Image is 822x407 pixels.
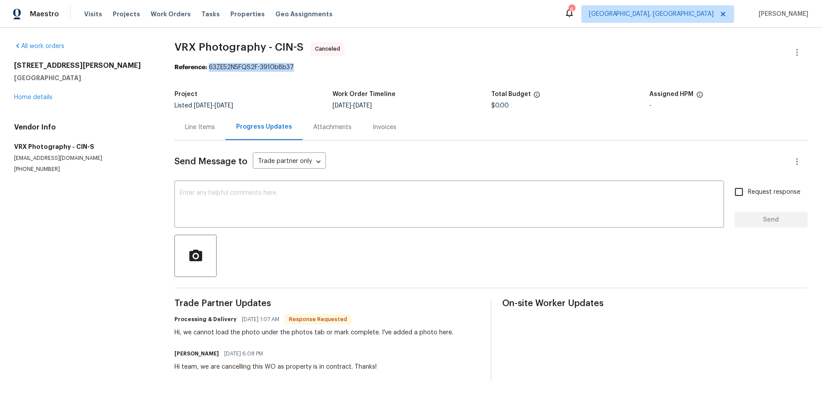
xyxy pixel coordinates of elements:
[185,123,215,132] div: Line Items
[113,10,140,18] span: Projects
[174,64,207,70] b: Reference:
[285,315,351,324] span: Response Requested
[14,94,52,100] a: Home details
[215,103,233,109] span: [DATE]
[174,103,233,109] span: Listed
[14,61,153,70] h2: [STREET_ADDRESS][PERSON_NAME]
[491,103,509,109] span: $0.00
[650,103,808,109] div: -
[174,91,197,97] h5: Project
[333,103,372,109] span: -
[569,5,575,14] div: 6
[354,103,372,109] span: [DATE]
[242,315,279,324] span: [DATE] 1:07 AM
[174,42,304,52] span: VRX Photography - CIN-S
[230,10,265,18] span: Properties
[14,123,153,132] h4: Vendor Info
[174,315,237,324] h6: Processing & Delivery
[253,155,326,169] div: Trade partner only
[491,91,531,97] h5: Total Budget
[755,10,809,18] span: [PERSON_NAME]
[313,123,352,132] div: Attachments
[696,91,704,103] span: The hpm assigned to this work order.
[14,74,153,82] h5: [GEOGRAPHIC_DATA]
[174,157,248,166] span: Send Message to
[174,299,480,308] span: Trade Partner Updates
[174,349,219,358] h6: [PERSON_NAME]
[174,328,453,337] div: Hi, we cannot load the photo under the photos tab or mark complete. I've added a photo here.
[151,10,191,18] span: Work Orders
[194,103,212,109] span: [DATE]
[194,103,233,109] span: -
[333,103,352,109] span: [DATE]
[333,91,396,97] h5: Work Order Timeline
[30,10,59,18] span: Maestro
[14,166,153,173] p: [PHONE_NUMBER]
[174,63,808,72] div: 63ZE52N5FQS2F-3910b8b37
[236,122,292,131] div: Progress Updates
[533,91,541,103] span: The total cost of line items that have been proposed by Opendoor. This sum includes line items th...
[748,188,801,197] span: Request response
[84,10,102,18] span: Visits
[224,349,263,358] span: [DATE] 6:08 PM
[315,44,344,53] span: Canceled
[373,123,396,132] div: Invoices
[589,10,714,18] span: [GEOGRAPHIC_DATA], [GEOGRAPHIC_DATA]
[14,155,153,162] p: [EMAIL_ADDRESS][DOMAIN_NAME]
[275,10,333,18] span: Geo Assignments
[14,43,64,49] a: All work orders
[650,91,694,97] h5: Assigned HPM
[174,363,377,371] div: Hi team, we are cancelling this WO as property is in contract. Thanks!
[502,299,808,308] span: On-site Worker Updates
[201,11,220,17] span: Tasks
[14,142,153,151] h5: VRX Photography - CIN-S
